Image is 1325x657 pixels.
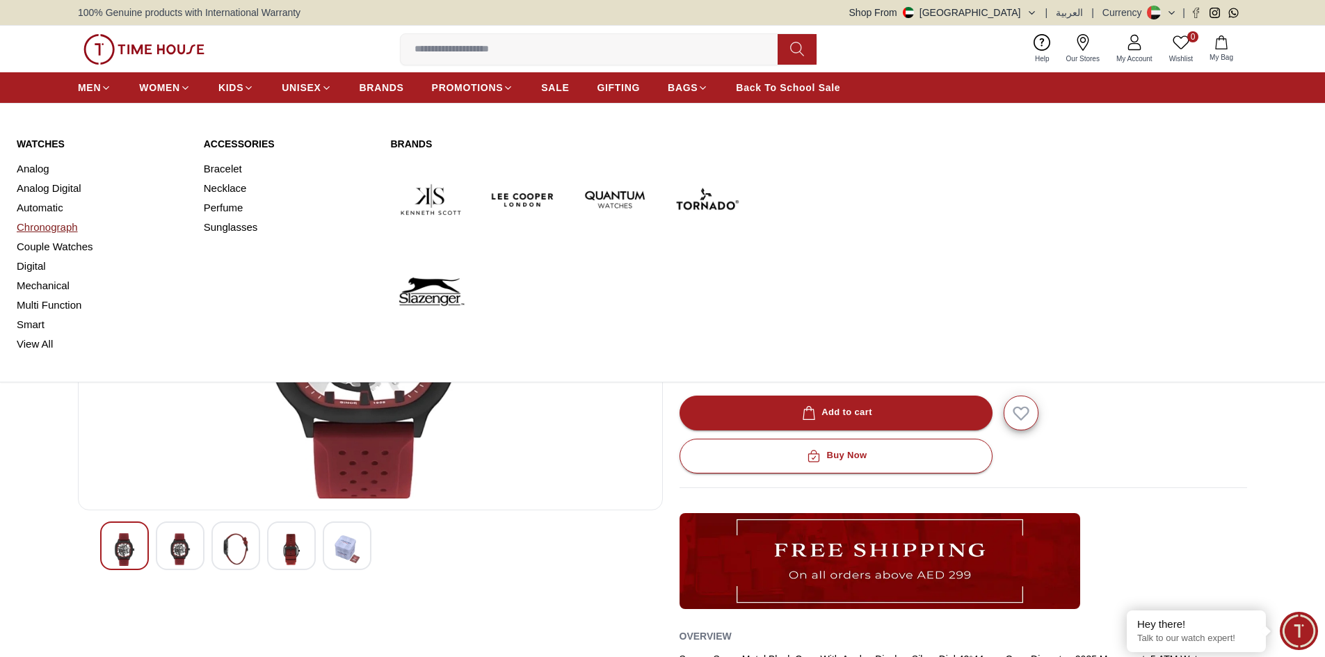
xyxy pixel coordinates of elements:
a: WOMEN [139,75,191,100]
span: MEN [78,81,101,95]
img: Lee Cooper Men's Analog Silver Dial Watch - LC07973.658 [335,533,360,565]
span: Back To School Sale [736,81,840,95]
a: Smart [17,315,187,334]
span: Help [1029,54,1055,64]
span: My Bag [1204,52,1239,63]
img: Lee Cooper Men's Analog Silver Dial Watch - LC07973.658 [279,533,304,565]
span: GIFTING [597,81,640,95]
img: Lee Cooper Men's Analog Silver Dial Watch - LC07973.658 [223,533,248,565]
a: Accessories [204,137,374,151]
a: Help [1027,31,1058,67]
a: KIDS [218,75,254,100]
a: Bracelet [204,159,374,179]
button: Buy Now [680,439,993,473]
h2: Overview [680,626,732,647]
span: BRANDS [360,81,404,95]
div: Hey there! [1137,617,1255,631]
div: Add to cart [799,405,872,421]
a: Automatic [17,198,187,218]
a: Sunglasses [204,218,374,237]
span: KIDS [218,81,243,95]
a: Perfume [204,198,374,218]
img: Lee Cooper Men's Analog Silver Dial Watch - LC07973.658 [112,533,137,566]
span: | [1045,6,1048,19]
button: Add to cart [680,396,993,430]
a: Our Stores [1058,31,1108,67]
a: 0Wishlist [1161,31,1201,67]
span: My Account [1111,54,1158,64]
a: SALE [541,75,569,100]
a: Necklace [204,179,374,198]
img: Lee Cooper Men's Analog Silver Dial Watch - LC07973.658 [168,533,193,565]
a: View All [17,334,187,354]
img: ... [680,513,1080,609]
a: Watches [17,137,187,151]
a: Instagram [1210,8,1220,18]
a: Couple Watches [17,237,187,257]
span: Our Stores [1061,54,1105,64]
img: Slazenger [390,251,471,332]
span: 0 [1187,31,1198,42]
span: WOMEN [139,81,180,95]
a: GIFTING [597,75,640,100]
a: Multi Function [17,295,187,315]
span: | [1182,6,1185,19]
a: Facebook [1191,8,1201,18]
span: PROMOTIONS [432,81,504,95]
img: United Arab Emirates [903,7,914,18]
span: 100% Genuine products with International Warranty [78,6,300,19]
button: العربية [1056,6,1083,19]
span: BAGS [668,81,698,95]
div: Currency [1102,6,1148,19]
a: Analog Digital [17,179,187,198]
a: Brands [390,137,747,151]
img: Lee Cooper [483,159,563,240]
a: PROMOTIONS [432,75,514,100]
a: BRANDS [360,75,404,100]
img: ... [83,34,204,65]
a: Analog [17,159,187,179]
a: UNISEX [282,75,331,100]
a: Whatsapp [1228,8,1239,18]
a: Mechanical [17,276,187,295]
span: Wishlist [1164,54,1198,64]
img: Tornado [666,159,747,240]
span: UNISEX [282,81,321,95]
p: Talk to our watch expert! [1137,633,1255,644]
a: MEN [78,75,111,100]
button: Shop From[GEOGRAPHIC_DATA] [849,6,1037,19]
button: My Bag [1201,33,1242,65]
div: Buy Now [804,448,867,464]
span: | [1091,6,1094,19]
span: SALE [541,81,569,95]
a: BAGS [668,75,708,100]
img: Quantum [575,159,655,240]
a: Back To School Sale [736,75,840,100]
div: Chat Widget [1280,612,1318,650]
a: Chronograph [17,218,187,237]
img: Kenneth Scott [390,159,471,240]
a: Digital [17,257,187,276]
